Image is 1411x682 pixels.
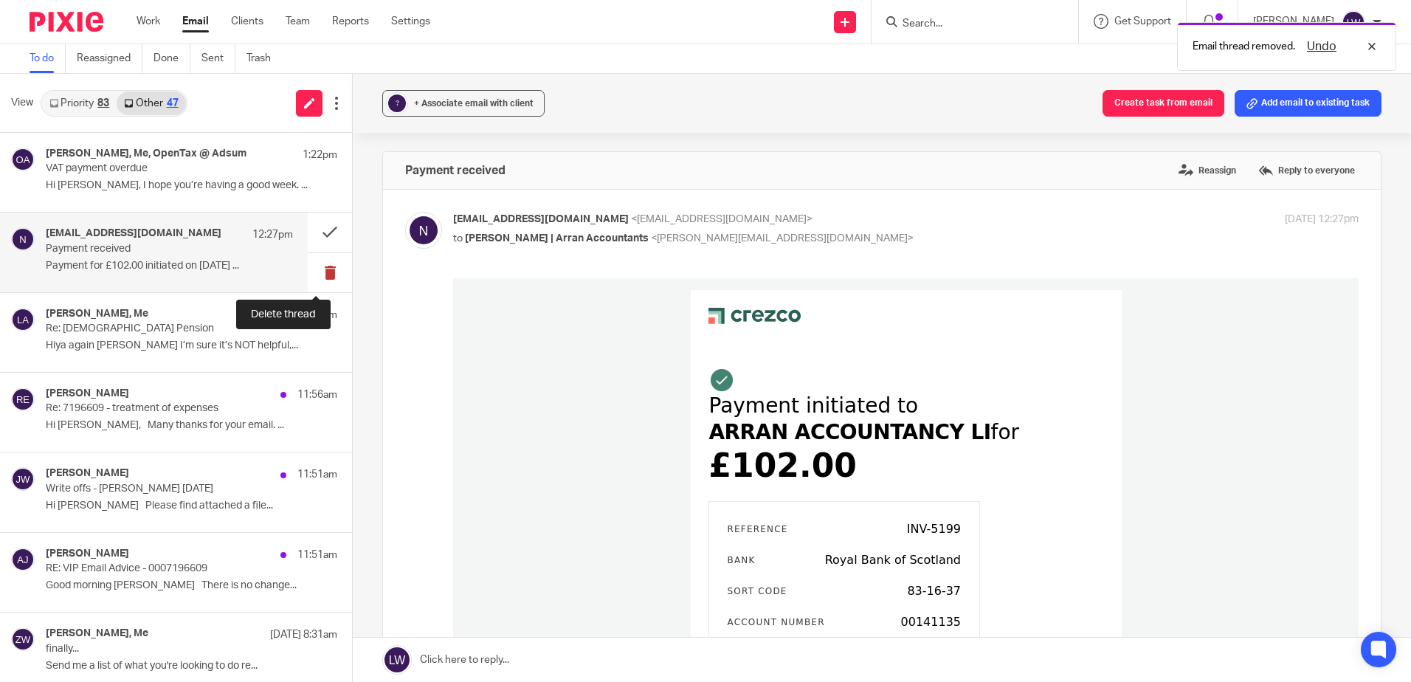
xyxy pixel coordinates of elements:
strong: ARRAN ACCOUNTANCY LI [256,142,538,166]
span: View [11,95,33,111]
p: Send me a list of what you're looking to do re... [46,660,337,672]
a: To do [30,44,66,73]
span: [EMAIL_ADDRESS][DOMAIN_NAME] [453,214,629,224]
p: 1:22pm [303,148,337,162]
div: 47 [167,98,179,108]
p: Good morning [PERSON_NAME] There is no change... [46,579,337,592]
span: <[PERSON_NAME][EMAIL_ADDRESS][DOMAIN_NAME]> [651,233,914,244]
p: Hi [PERSON_NAME], I hope you’re having a good week. ... [46,179,337,192]
a: Faster Payments Network here [277,464,481,480]
h4: [EMAIL_ADDRESS][DOMAIN_NAME] [46,227,221,240]
img: svg%3E [11,548,35,571]
td: INV-5199 [372,240,508,271]
button: Add email to existing task [1235,90,1381,117]
img: svg%3E [11,308,35,331]
img: svg%3E [11,148,35,171]
p: [DATE] 8:31am [270,627,337,642]
p: Re: [DEMOGRAPHIC_DATA] Pension [46,323,279,335]
a: Clients [231,14,263,29]
p: finally... [46,643,279,655]
p: Email thread removed. [1193,39,1295,54]
p: RE: VIP Email Advice - 0007196609 [46,562,279,575]
img: svg%3E [11,387,35,411]
h4: Payment received [405,163,506,178]
p: Write offs - [PERSON_NAME] [DATE] [46,483,279,495]
a: 925173 [288,606,322,616]
a: check on your payment status here [307,497,543,512]
a: Reports [332,14,369,29]
div: ? [388,94,406,112]
p: 11:56am [297,387,337,402]
th: Account number [275,333,372,364]
span: + Associate email with client [414,99,534,108]
div: 83 [97,98,109,108]
a: Sent [201,44,235,73]
img: svg%3E [11,467,35,491]
a: Email [182,14,209,29]
h4: [PERSON_NAME], Me [46,627,148,640]
p: Payment received [46,243,244,255]
a: Settings [391,14,430,29]
h4: [PERSON_NAME] [46,387,129,400]
a: Reassigned [77,44,142,73]
td: 83-16-37 [372,302,508,333]
p: 12:27pm [252,227,293,242]
p: 12:08pm [297,308,337,323]
td: [DATE] [372,364,508,395]
a: Team [286,14,310,29]
p: Hi [PERSON_NAME], Many thanks for your email. ... [46,419,337,432]
p: Hiya again [PERSON_NAME] I’m sure it’s NOT helpful,... [46,340,337,352]
h4: [PERSON_NAME], Me, OpenTax @ Adsum [46,148,246,160]
td: Royal Bank of Scotland [372,271,508,302]
a: 11752182 [386,573,431,584]
a: Trash [246,44,282,73]
span: <[EMAIL_ADDRESS][DOMAIN_NAME]> [631,214,813,224]
a: Work [137,14,160,29]
th: Sort code [275,302,372,333]
th: Bank [275,271,372,302]
img: svg%3E [405,212,442,249]
p: 11:51am [297,467,337,482]
img: Logo [255,30,348,46]
a: Other47 [117,92,185,115]
img: svg%3E [11,227,35,251]
img: large-check-circle.png [257,90,280,114]
img: svg%3E [11,627,35,651]
td: Payment initiated to for [256,114,567,168]
th: Reference [275,240,372,271]
span: [PERSON_NAME] | Arran Accountants [465,233,649,244]
p: Payment for £102.00 initiated on [DATE] ... [46,260,293,272]
p: Hi [PERSON_NAME] Please find attached a file... [46,500,337,512]
img: Pixie [30,12,103,32]
label: Reassign [1175,159,1240,182]
label: Reply to everyone [1255,159,1359,182]
h4: [PERSON_NAME] [46,548,129,560]
h4: [PERSON_NAME] [46,467,129,480]
td: 00141135 [372,333,508,364]
button: ? + Associate email with client [382,90,545,117]
span: to [453,233,463,244]
button: Undo [1303,38,1341,55]
p: 11:51am [297,548,337,562]
th: Payment date [275,364,372,395]
p: Re: 7196609 - treatment of expenses [46,402,279,415]
div: Payments should arrive within seconds, you can learn more about how [PERSON_NAME] sends money usi... [256,415,650,489]
img: svg%3E [1342,10,1365,34]
div: Crezco Limited is a company registered in [GEOGRAPHIC_DATA] and [GEOGRAPHIC_DATA] (Registered Com... [252,554,654,652]
h4: [PERSON_NAME], Me [46,308,148,320]
td: £102.00 [256,168,567,204]
a: Done [153,44,190,73]
div: You can [256,489,650,521]
p: VAT payment overdue [46,162,279,175]
a: Priority83 [42,92,117,115]
button: Create task from email [1103,90,1224,117]
p: [DATE] 12:27pm [1285,212,1359,227]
